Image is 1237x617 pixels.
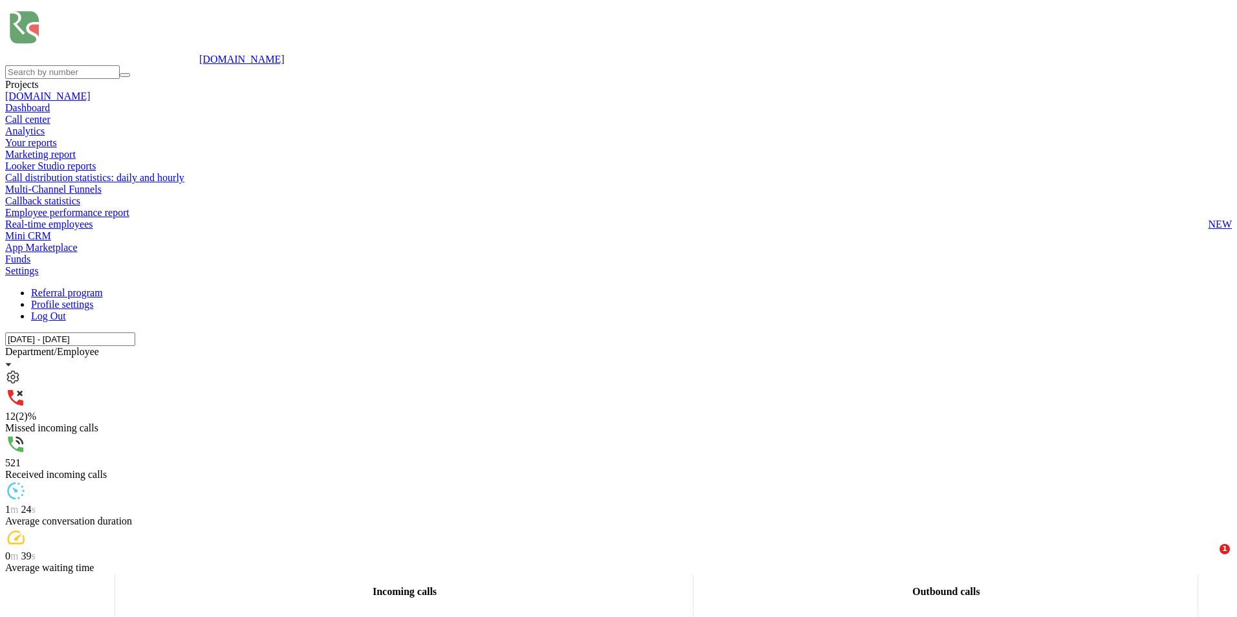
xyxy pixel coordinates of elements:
span: Employee performance report [5,207,129,219]
a: Mini CRM [5,230,51,241]
span: Marketing report [5,149,76,160]
a: Call center [5,114,50,125]
div: 521 [5,457,1232,469]
a: Call distribution statistics: daily and hourly [5,172,1232,184]
img: Ringostat logo [5,5,199,63]
div: Average waiting time [5,562,1232,574]
span: NEW [1209,219,1232,230]
div: Received incoming calls [5,469,1232,481]
a: Looker Studio reports [5,160,1232,172]
a: [DOMAIN_NAME] [199,54,285,65]
a: Log Out [31,310,66,321]
a: Analytics [5,125,45,136]
a: Settings [5,265,39,276]
input: Search by number [5,65,120,79]
span: 39 [21,550,35,561]
span: m [10,504,21,515]
span: s [31,550,35,561]
a: Multi-Channel Funnels [5,184,1232,195]
span: 0 [5,550,21,561]
a: Marketing report [5,149,1232,160]
a: Real-time employeesNEW [5,219,1232,230]
span: 1 [5,504,21,515]
a: Your reports [5,137,1232,149]
a: [DOMAIN_NAME] [5,91,91,102]
div: 12 (2)% [5,411,1232,422]
span: Incoming calls [373,586,437,597]
a: Funds [5,254,30,265]
span: Looker Studio reports [5,160,96,172]
span: s [31,504,35,515]
span: 24 [21,504,35,515]
span: Your reports [5,137,57,149]
span: Outbound calls [912,586,980,597]
a: Callback statistics [5,195,1232,207]
span: Callback statistics [5,195,80,207]
a: App Marketplace [5,242,78,253]
span: Real-time employees [5,219,93,230]
span: Multi-Channel Funnels [5,184,102,195]
a: Dashboard [5,102,50,113]
div: Projects [5,79,1232,91]
span: 1 [1220,544,1230,554]
div: Average conversation duration [5,515,1232,527]
a: Employee performance report [5,207,1232,219]
a: Profile settings [31,299,93,310]
div: Missed incoming calls [5,422,1232,434]
span: m [10,550,21,561]
div: Department/Employee [5,346,1232,358]
span: Call distribution statistics: daily and hourly [5,172,184,184]
iframe: Intercom live chat [1193,544,1224,575]
a: Referral program [31,287,103,298]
